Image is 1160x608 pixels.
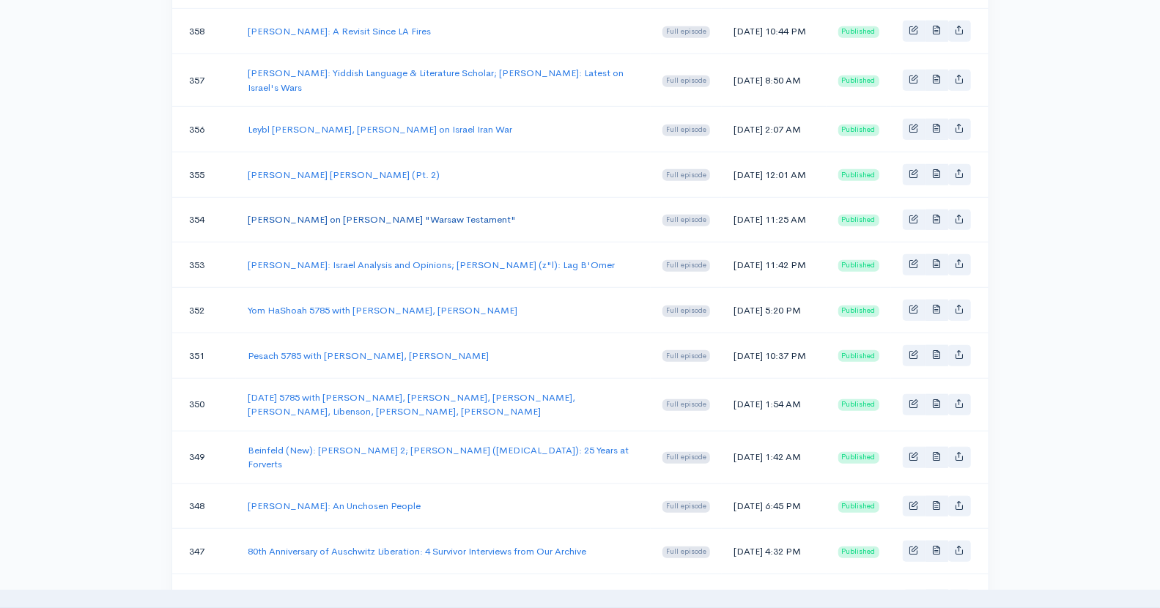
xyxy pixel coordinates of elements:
a: [PERSON_NAME]: A Revisit Since LA Fires [248,25,431,37]
td: [DATE] 10:44 PM [722,9,827,54]
span: Full episode [662,215,710,226]
td: [DATE] 12:01 AM [722,152,827,197]
div: Basic example [903,21,971,42]
td: [DATE] 4:32 PM [722,529,827,574]
td: 350 [172,378,237,431]
td: [DATE] 6:45 PM [722,483,827,529]
td: 349 [172,431,237,483]
a: [PERSON_NAME] [PERSON_NAME] (Pt. 2) [248,168,440,181]
a: [PERSON_NAME]: An Unchosen People [248,500,421,512]
span: Published [838,125,879,136]
span: Full episode [662,169,710,181]
td: [DATE] 5:20 PM [722,288,827,333]
span: Full episode [662,260,710,272]
td: [DATE] 2:07 AM [722,107,827,152]
span: Full episode [662,305,710,317]
a: [PERSON_NAME] on [PERSON_NAME] "Warsaw Testament" [248,213,516,226]
td: 351 [172,333,237,378]
td: [DATE] 1:42 AM [722,431,827,483]
div: Basic example [903,447,971,468]
span: Published [838,546,879,558]
td: [DATE] 8:50 AM [722,54,827,107]
span: Published [838,452,879,464]
a: 80th Anniversary of Auschwitz Liberation: 4 Survivor Interviews from Our Archive [248,545,586,557]
td: 348 [172,483,237,529]
td: [DATE] 10:37 PM [722,333,827,378]
span: Published [838,260,879,272]
a: Pesach 5785 with [PERSON_NAME], [PERSON_NAME] [248,349,489,362]
span: Full episode [662,501,710,513]
a: Beinfeld (New): [PERSON_NAME] 2; [PERSON_NAME] ([MEDICAL_DATA]): 25 Years at Forverts [248,444,629,471]
td: 355 [172,152,237,197]
span: Full episode [662,546,710,558]
span: Full episode [662,125,710,136]
span: Published [838,350,879,362]
span: Published [838,169,879,181]
span: Published [838,26,879,38]
div: Basic example [903,345,971,366]
span: Published [838,501,879,513]
a: [DATE] 5785 with [PERSON_NAME], [PERSON_NAME], [PERSON_NAME], [PERSON_NAME], Libenson, [PERSON_NA... [248,391,575,418]
span: Published [838,215,879,226]
a: [PERSON_NAME]: Israel Analysis and Opinions; [PERSON_NAME] (z"l): Lag B'Omer [248,259,615,271]
div: Basic example [903,541,971,562]
a: Yom HaShoah 5785 with [PERSON_NAME], [PERSON_NAME] [248,304,517,316]
td: 353 [172,242,237,288]
div: Basic example [903,164,971,185]
div: Basic example [903,210,971,231]
div: Basic example [903,496,971,517]
span: Published [838,75,879,87]
td: 354 [172,197,237,242]
span: Full episode [662,399,710,411]
div: Basic example [903,119,971,140]
td: [DATE] 11:25 AM [722,197,827,242]
td: 352 [172,288,237,333]
a: [PERSON_NAME]: Yiddish Language & Literature Scholar; [PERSON_NAME]: Latest on Israel's Wars [248,67,624,94]
td: [DATE] 11:42 PM [722,242,827,288]
a: Leybl [PERSON_NAME], [PERSON_NAME] on Israel Iran War [248,123,512,136]
span: Published [838,305,879,317]
div: Basic example [903,300,971,321]
span: Full episode [662,350,710,362]
div: Basic example [903,70,971,91]
td: [DATE] 1:54 AM [722,378,827,431]
td: 357 [172,54,237,107]
span: Full episode [662,26,710,38]
span: Full episode [662,452,710,464]
td: 358 [172,9,237,54]
div: Basic example [903,254,971,275]
div: Basic example [903,394,971,415]
td: 347 [172,529,237,574]
span: Full episode [662,75,710,87]
span: Published [838,399,879,411]
td: 356 [172,107,237,152]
